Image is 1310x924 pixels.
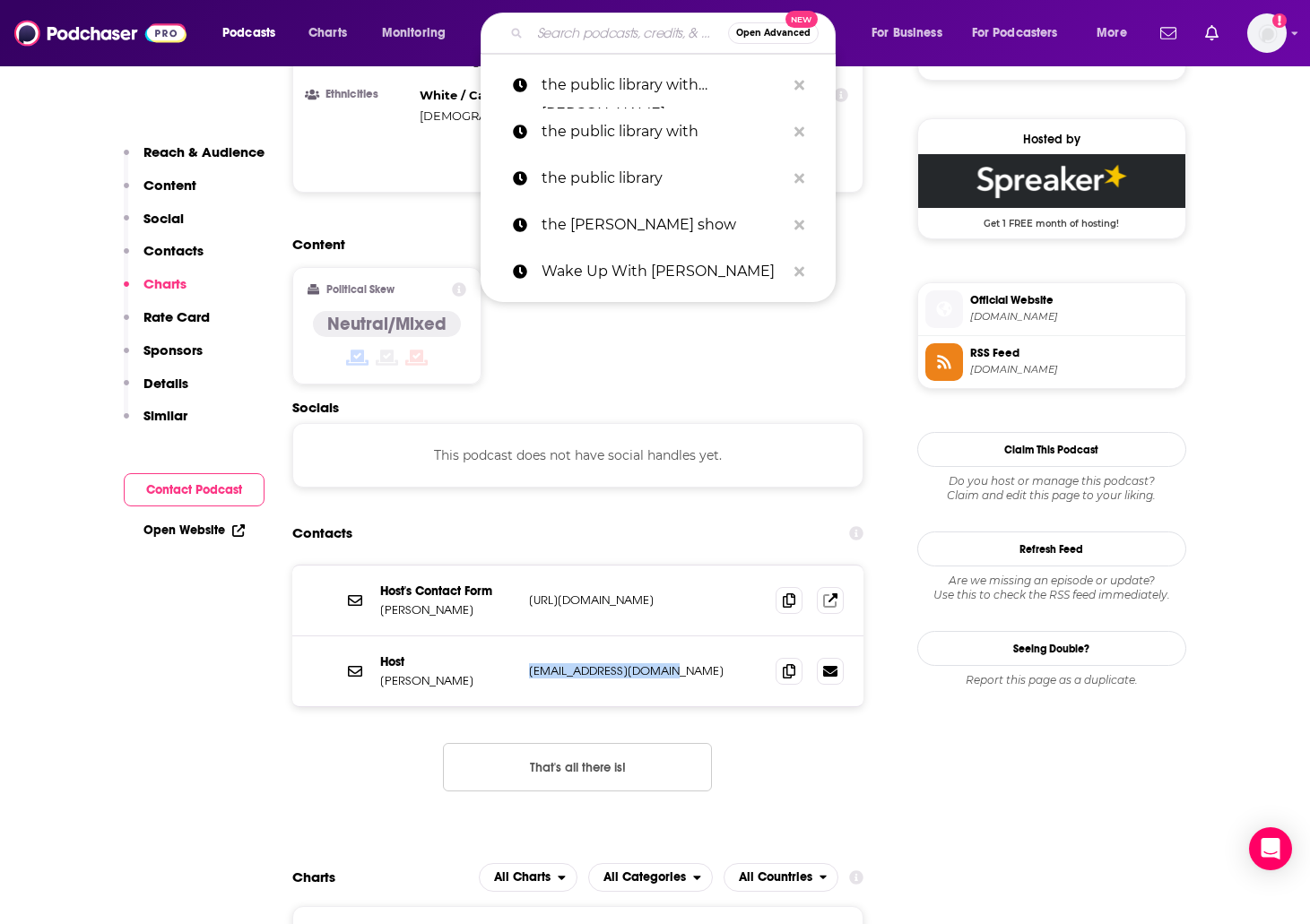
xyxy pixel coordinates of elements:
p: Rate Card [143,308,210,325]
p: Contacts [143,242,204,259]
a: the public library with [PERSON_NAME] [481,62,836,108]
button: Sponsors [124,341,203,375]
button: Similar [124,407,187,440]
a: the public library [481,155,836,202]
a: Spreaker Deal: Get 1 FREE month of hosting! [918,154,1185,228]
p: Charts [143,275,187,292]
span: Charts [308,21,347,46]
button: open menu [210,19,299,47]
span: Monitoring [382,21,446,46]
h2: Contacts [292,516,352,550]
h2: Socials [292,399,864,416]
button: open menu [588,863,713,892]
a: Official Website[DOMAIN_NAME] [925,290,1178,328]
button: Open AdvancedNew [728,22,819,44]
button: open menu [1084,19,1150,47]
span: All Countries [739,871,812,884]
span: For Business [872,21,942,46]
h4: Neutral/Mixed [327,313,447,335]
button: Contacts [124,242,204,275]
p: Social [143,210,184,227]
button: Nothing here. [443,743,712,791]
p: Host [380,654,515,669]
p: the public library [542,155,785,202]
button: Show More [308,144,849,177]
img: User Profile [1247,13,1287,53]
button: open menu [369,19,469,47]
h3: Ethnicities [308,89,412,100]
a: Show notifications dropdown [1198,18,1226,48]
span: White / Caucasian [420,88,533,102]
h2: Countries [724,863,839,892]
p: the terri cole show [542,202,785,248]
span: Open Advanced [736,29,811,38]
div: Open Intercom Messenger [1249,827,1292,870]
p: Similar [143,407,187,424]
button: Social [124,210,184,243]
p: Details [143,375,188,392]
div: Claim and edit this page to your liking. [917,474,1186,503]
a: Seeing Double? [917,631,1186,666]
span: Marketing Coordinators [420,53,559,67]
p: Sponsors [143,341,203,358]
p: Host's Contact Form [380,583,515,599]
a: the public library with [481,108,836,155]
a: Charts [297,19,358,47]
span: More [1097,21,1127,46]
p: the public library with helen little [542,62,785,108]
span: For Podcasters [972,21,1058,46]
span: iheart.com [970,310,1178,324]
span: All Categories [603,871,686,884]
h2: Categories [588,863,713,892]
img: Spreaker Deal: Get 1 FREE month of hosting! [918,154,1185,208]
button: Refresh Feed [917,531,1186,566]
img: Podchaser - Follow, Share and Rate Podcasts [14,16,187,50]
div: Are we missing an episode or update? Use this to check the RSS feed immediately. [917,574,1186,602]
button: open menu [479,863,577,892]
button: Claim This Podcast [917,432,1186,467]
span: New [785,11,818,28]
button: open menu [724,863,839,892]
h2: Charts [292,868,335,885]
span: , [420,106,561,126]
button: Details [124,375,188,408]
span: Get 1 FREE month of hosting! [918,208,1185,229]
span: All Charts [494,871,551,884]
div: Hosted by [918,132,1185,147]
input: Search podcasts, credits, & more... [530,19,728,47]
button: Charts [124,275,187,308]
span: [DEMOGRAPHIC_DATA] [420,108,559,123]
p: Content [143,177,196,194]
span: Official Website [970,292,1178,308]
p: [PERSON_NAME] [380,602,515,617]
p: [EMAIL_ADDRESS][DOMAIN_NAME] [529,663,762,678]
p: Reach & Audience [143,143,265,160]
span: spreaker.com [970,363,1178,376]
button: Show profile menu [1247,13,1287,53]
button: Reach & Audience [124,143,265,177]
button: Content [124,177,196,210]
span: Logged in as sarahhallprinc [1247,13,1287,53]
p: Wake Up With Marci [542,248,785,295]
div: Search podcasts, credits, & more... [498,13,853,54]
div: This podcast does not have social handles yet. [292,423,864,488]
h2: Content [292,236,850,253]
button: Contact Podcast [124,473,265,506]
a: the [PERSON_NAME] show [481,202,836,248]
p: [URL][DOMAIN_NAME] [529,592,762,608]
a: Show notifications dropdown [1153,18,1184,48]
button: Rate Card [124,308,210,341]
span: RSS Feed [970,345,1178,361]
span: , [420,85,535,106]
p: [PERSON_NAME] [380,673,515,688]
p: the public library with [542,108,785,155]
button: open menu [859,19,965,47]
a: Open Website [143,522,245,538]
h2: Platforms [479,863,577,892]
div: Report this page as a duplicate. [917,673,1186,687]
a: RSS Feed[DOMAIN_NAME] [925,343,1178,381]
span: Podcasts [222,21,275,46]
a: Wake Up With [PERSON_NAME] [481,248,836,295]
button: open menu [960,19,1084,47]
